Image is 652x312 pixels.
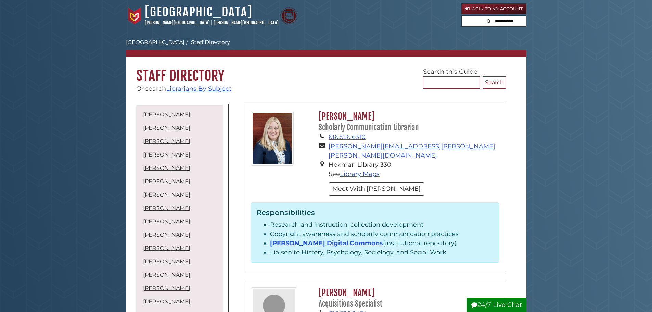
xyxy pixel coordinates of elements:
[251,111,294,166] img: gina_bolger_125x160.jpg
[485,16,493,25] button: Search
[256,208,494,217] h3: Responsibilities
[143,298,190,305] a: [PERSON_NAME]
[329,142,495,159] a: [PERSON_NAME][EMAIL_ADDRESS][PERSON_NAME][PERSON_NAME][DOMAIN_NAME]
[166,85,231,92] a: Librarians By Subject
[329,133,366,141] a: 616.526.6310
[143,285,190,291] a: [PERSON_NAME]
[315,111,499,133] h2: [PERSON_NAME]
[211,20,213,25] span: |
[340,170,380,178] a: Library Maps
[270,239,494,248] li: (institutional repository)
[126,39,184,46] a: [GEOGRAPHIC_DATA]
[214,20,279,25] a: [PERSON_NAME][GEOGRAPHIC_DATA]
[467,298,526,312] button: 24/7 Live Chat
[143,245,190,251] a: [PERSON_NAME]
[143,178,190,185] a: [PERSON_NAME]
[329,182,424,196] button: Meet With [PERSON_NAME]
[145,4,253,20] a: [GEOGRAPHIC_DATA]
[126,7,143,24] img: Calvin University
[191,39,230,46] a: Staff Directory
[143,272,190,278] a: [PERSON_NAME]
[143,205,190,211] a: [PERSON_NAME]
[270,239,383,247] a: [PERSON_NAME] Digital Commons
[143,258,190,265] a: [PERSON_NAME]
[270,229,494,239] li: Copyright awareness and scholarly communication practices
[280,7,297,24] img: Calvin Theological Seminary
[461,3,526,14] a: Login to My Account
[143,191,190,198] a: [PERSON_NAME]
[143,138,190,145] a: [PERSON_NAME]
[319,299,382,308] small: Acquisitions Specialist
[143,125,190,131] a: [PERSON_NAME]
[126,57,526,84] h1: Staff Directory
[487,19,491,23] i: Search
[270,220,494,229] li: Research and instruction, collection development
[143,151,190,158] a: [PERSON_NAME]
[329,160,499,179] li: Hekman Library 330 See
[143,111,190,118] a: [PERSON_NAME]
[483,76,506,89] button: Search
[136,85,231,92] span: Or search
[145,20,210,25] a: [PERSON_NAME][GEOGRAPHIC_DATA]
[143,218,190,225] a: [PERSON_NAME]
[143,165,190,171] a: [PERSON_NAME]
[143,232,190,238] a: [PERSON_NAME]
[319,123,419,132] small: Scholarly Communication Librarian
[126,38,526,57] nav: breadcrumb
[270,248,494,257] li: Liaison to History, Psychology, Sociology, and Social Work
[315,287,499,309] h2: [PERSON_NAME]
